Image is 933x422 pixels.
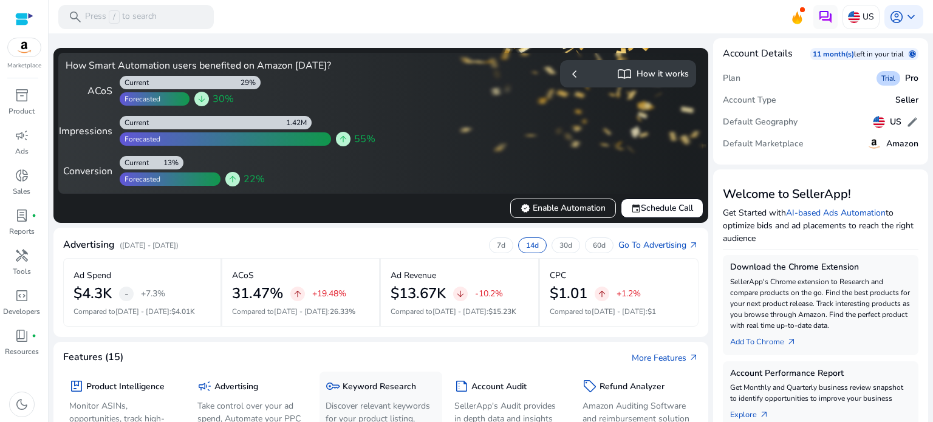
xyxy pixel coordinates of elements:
span: import_contacts [617,67,632,81]
span: account_circle [889,10,904,24]
span: package [69,379,84,393]
span: schedule [909,50,916,58]
span: $15.23K [488,307,516,316]
h5: Account Type [723,95,776,106]
p: Ads [15,146,29,157]
p: Marketplace [7,61,41,70]
span: code_blocks [15,288,29,303]
p: Reports [9,226,35,237]
a: Go To Advertisingarrow_outward [618,239,699,251]
div: Current [120,118,149,128]
span: arrow_outward [689,353,699,362]
h5: Account Performance Report [730,369,911,379]
a: Add To Chrome [730,331,806,348]
div: Forecasted [120,134,160,144]
span: [DATE] - [DATE] [274,307,328,316]
p: +1.2% [617,290,641,298]
h5: Default Marketplace [723,139,804,149]
span: 22% [244,172,265,186]
span: arrow_outward [759,410,769,420]
p: Sales [13,186,30,197]
div: Forecasted [120,174,160,184]
div: ACoS [66,84,112,98]
span: / [109,10,120,24]
p: left in your trial [854,49,909,59]
span: campaign [197,379,212,393]
span: Enable Automation [521,202,606,214]
span: [DATE] - [DATE] [592,307,646,316]
div: Current [120,158,149,168]
span: search [68,10,83,24]
img: us.svg [848,11,860,23]
p: Product [9,106,35,117]
p: US [863,6,874,27]
p: CPC [550,269,566,282]
p: Developers [3,306,40,317]
img: amazon.svg [8,38,41,56]
a: AI-based Ads Automation [786,207,886,219]
p: +7.3% [141,290,165,298]
h2: $13.67K [391,285,446,302]
p: -10.2% [475,290,503,298]
h4: Account Details [723,48,793,60]
span: arrow_outward [689,240,699,250]
span: sell [583,379,597,393]
p: Compared to : [391,306,528,317]
p: Compared to : [232,306,370,317]
span: arrow_downward [456,289,465,299]
h4: Advertising [63,239,115,251]
p: 7d [497,240,505,250]
h3: Welcome to SellerApp! [723,187,918,202]
a: Explorearrow_outward [730,404,779,421]
p: +19.48% [312,290,346,298]
div: Forecasted [120,94,160,104]
h5: US [890,117,901,128]
span: event [631,203,641,213]
h5: Product Intelligence [86,382,165,392]
button: verifiedEnable Automation [510,199,616,218]
span: 26.33% [330,307,355,316]
p: Press to search [85,10,157,24]
p: Get Started with to optimize bids and ad placements to reach the right audience [723,206,918,245]
span: $4.01K [171,307,195,316]
button: eventSchedule Call [621,199,703,218]
span: campaign [15,128,29,143]
span: inventory_2 [15,88,29,103]
img: amazon.svg [867,137,881,151]
span: handyman [15,248,29,263]
h2: $1.01 [550,285,587,302]
a: More Featuresarrow_outward [632,352,699,364]
h5: Keyword Research [343,382,416,392]
h5: Seller [895,95,918,106]
span: key [326,379,340,393]
div: 1.42M [286,118,312,128]
div: Current [120,78,149,87]
p: 11 month(s) [813,49,854,59]
div: 13% [163,158,183,168]
span: arrow_upward [338,134,348,144]
img: us.svg [873,116,885,128]
h5: Account Audit [471,382,527,392]
span: 55% [354,132,375,146]
h5: Refund Analyzer [600,382,665,392]
p: SellerApp's Chrome extension to Research and compare products on the go. Find the best products f... [730,276,911,331]
h2: 31.47% [232,285,283,302]
p: Compared to : [73,306,211,317]
span: fiber_manual_record [32,213,36,218]
h5: How it works [637,69,689,80]
span: arrow_upward [293,289,302,299]
p: Ad Spend [73,269,111,282]
p: Tools [13,266,31,277]
span: chevron_left [567,67,582,81]
h5: Amazon [886,139,918,149]
span: book_4 [15,328,29,343]
span: arrow_outward [787,337,796,347]
span: 30% [213,92,234,106]
span: lab_profile [15,208,29,223]
h5: Advertising [214,382,258,392]
h5: Pro [905,73,918,84]
span: keyboard_arrow_down [904,10,918,24]
h4: Features (15) [63,352,123,363]
p: 30d [559,240,572,250]
h2: $4.3K [73,285,112,302]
